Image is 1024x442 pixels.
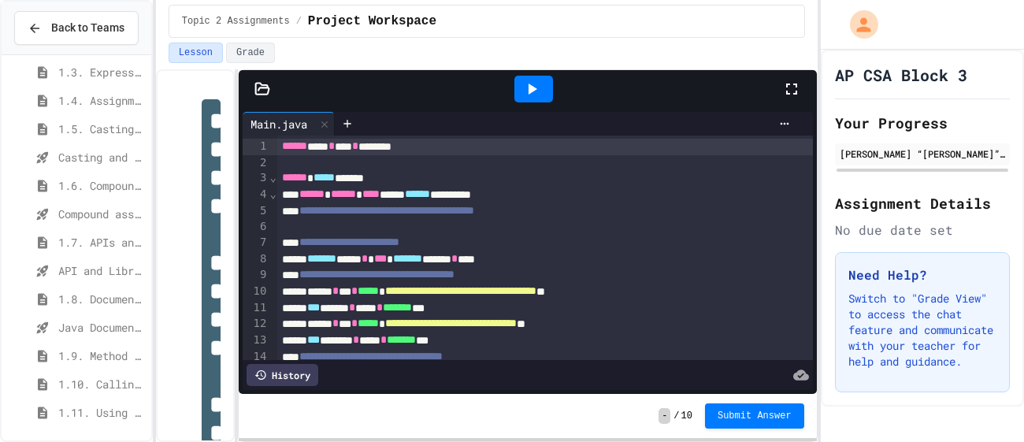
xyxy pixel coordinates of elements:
span: Compound assignment operators - Quiz [58,206,145,222]
div: 7 [243,235,269,251]
span: - [659,408,670,424]
div: 9 [243,267,269,284]
div: Main.java [243,116,315,132]
p: Switch to "Grade View" to access the chat feature and communicate with your teacher for help and ... [848,291,996,370]
h3: Need Help? [848,266,996,284]
span: Fold line [269,188,276,200]
div: 13 [243,332,269,349]
div: 4 [243,187,269,203]
span: Project Workspace [308,12,436,31]
span: Casting and Ranges of variables - Quiz [58,149,145,165]
div: Main.java [243,112,335,136]
span: / [673,410,679,422]
span: 1.7. APIs and Libraries [58,234,145,251]
span: Back to Teams [51,20,124,36]
button: Submit Answer [705,403,804,429]
span: 1.11. Using the Math Class [58,404,145,421]
div: History [247,364,318,386]
div: 12 [243,316,269,332]
div: 10 [243,284,269,300]
span: Fold line [269,171,276,184]
h1: AP CSA Block 3 [835,64,967,86]
div: 14 [243,349,269,366]
span: / [296,15,302,28]
span: 1.9. Method Signatures [58,347,145,364]
span: 1.4. Assignment and Input [58,92,145,109]
h2: Assignment Details [835,192,1010,214]
span: 10 [681,410,692,422]
button: Back to Teams [14,11,139,45]
div: 6 [243,219,269,235]
button: Lesson [169,43,223,63]
span: 1.8. Documentation with Comments and Preconditions [58,291,145,307]
span: 1.10. Calling Class Methods [58,376,145,392]
span: 1.5. Casting and Ranges of Values [58,121,145,137]
div: [PERSON_NAME] “[PERSON_NAME]” [PERSON_NAME] [840,147,1005,161]
div: 1 [243,139,269,155]
span: Topic 2 Assignments [182,15,290,28]
div: 3 [243,170,269,187]
span: Java Documentation with Comments - Topic 1.8 [58,319,145,336]
h2: Your Progress [835,112,1010,134]
span: 1.3. Expressions and Output [New] [58,64,145,80]
div: 11 [243,300,269,317]
div: My Account [833,6,882,43]
div: 5 [243,203,269,220]
button: Grade [226,43,275,63]
span: 1.6. Compound Assignment Operators [58,177,145,194]
span: API and Libraries - Topic 1.7 [58,262,145,279]
div: 8 [243,251,269,268]
div: No due date set [835,221,1010,240]
div: 2 [243,155,269,171]
span: Submit Answer [718,410,792,422]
